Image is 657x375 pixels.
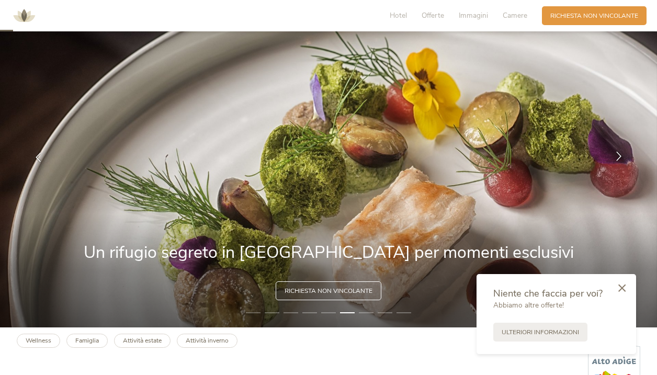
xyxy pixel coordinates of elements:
a: Ulteriori informazioni [493,323,587,342]
a: Attività inverno [177,334,237,348]
a: Wellness [17,334,60,348]
span: Abbiamo altre offerte! [493,300,564,310]
b: Wellness [26,336,51,345]
b: Attività inverno [186,336,229,345]
span: Offerte [422,10,444,20]
a: Attività estate [114,334,171,348]
span: Immagini [459,10,488,20]
span: Hotel [390,10,407,20]
b: Famiglia [75,336,99,345]
span: Camere [503,10,527,20]
span: Richiesta non vincolante [550,12,638,20]
a: AMONTI & LUNARIS Wellnessresort [8,13,40,18]
b: Attività estate [123,336,162,345]
span: Richiesta non vincolante [285,287,372,296]
span: Ulteriori informazioni [502,328,579,337]
span: Niente che faccia per voi? [493,287,603,300]
a: Famiglia [66,334,108,348]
